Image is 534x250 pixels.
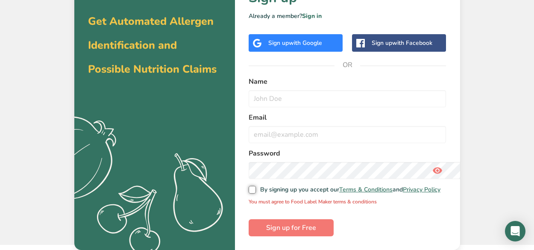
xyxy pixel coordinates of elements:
[88,14,217,76] span: Get Automated Allergen Identification and Possible Nutrition Claims
[289,39,322,47] span: with Google
[403,185,440,194] a: Privacy Policy
[266,223,316,233] span: Sign up for Free
[372,38,432,47] div: Sign up
[268,38,322,47] div: Sign up
[249,76,446,87] label: Name
[505,221,525,241] div: Open Intercom Messenger
[249,198,446,206] p: You must agree to Food Label Maker terms & conditions
[249,148,446,159] label: Password
[334,52,360,78] span: OR
[392,39,432,47] span: with Facebook
[256,186,440,194] span: By signing up you accept our and
[249,126,446,143] input: email@example.com
[249,90,446,107] input: John Doe
[249,112,446,123] label: Email
[339,185,393,194] a: Terms & Conditions
[249,219,334,236] button: Sign up for Free
[249,12,446,21] p: Already a member?
[302,12,322,20] a: Sign in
